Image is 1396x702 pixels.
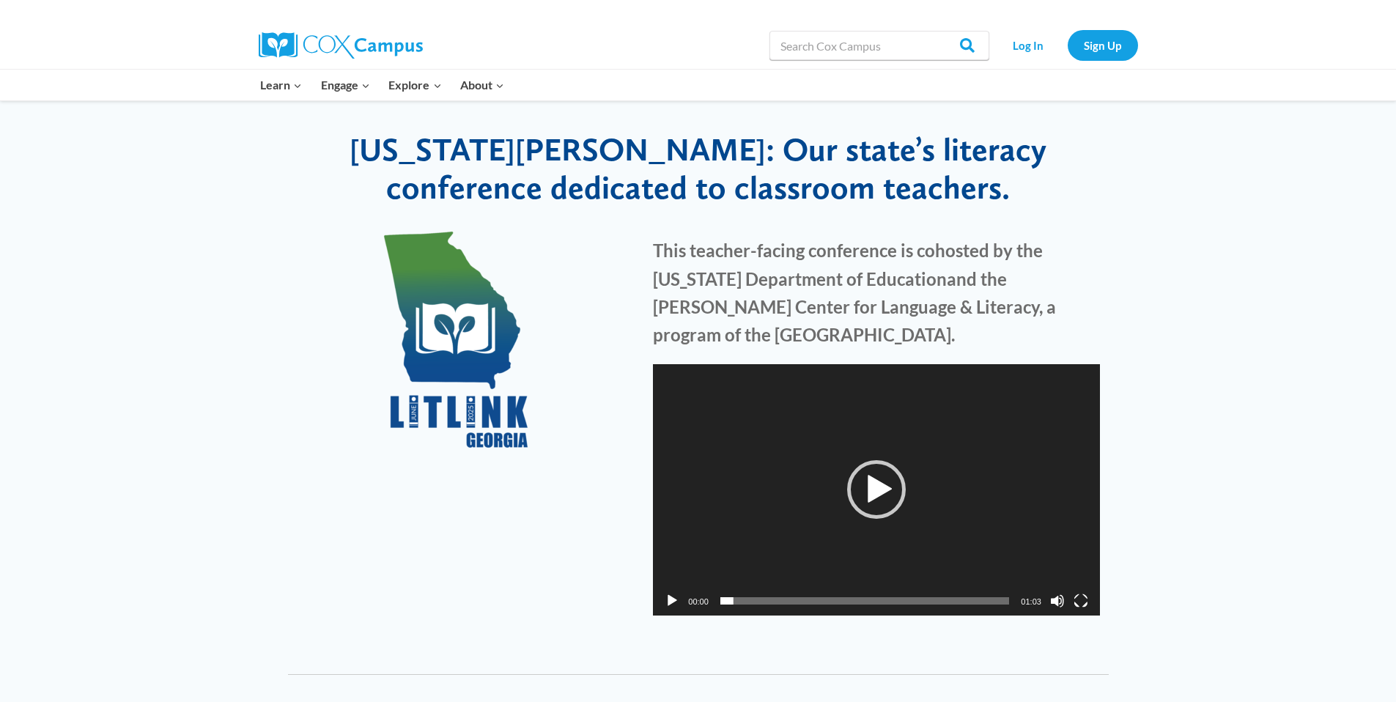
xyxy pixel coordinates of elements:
button: Fullscreen [1074,594,1088,608]
span: Explore [388,75,441,95]
a: Sign Up [1068,30,1138,60]
span: About [460,75,504,95]
img: LitLink25-Logo_Vertical_color_xp [380,229,531,449]
span: 00:00 [688,597,709,606]
span: 01:03 [1021,597,1041,606]
span: Learn [260,75,302,95]
button: Mute [1050,594,1065,608]
span: Time Slider [720,597,1010,605]
input: Search Cox Campus [769,31,989,60]
div: Play [847,460,906,519]
strong: This teacher-facing conference is cohosted by the [US_STATE] Department of Education [653,240,1043,289]
nav: Primary Navigation [251,70,514,100]
span: Engage [321,75,370,95]
strong: and the [PERSON_NAME] Center for Language & Literacy, a program of the [GEOGRAPHIC_DATA]. [653,268,1056,346]
nav: Secondary Navigation [997,30,1138,60]
a: Log In [997,30,1060,60]
img: Cox Campus [259,32,423,59]
div: Video Player [653,364,1100,616]
button: Play [665,594,679,608]
span: [US_STATE][PERSON_NAME]: Our state’s literacy conference dedicated to classroom teachers. [350,130,1046,207]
